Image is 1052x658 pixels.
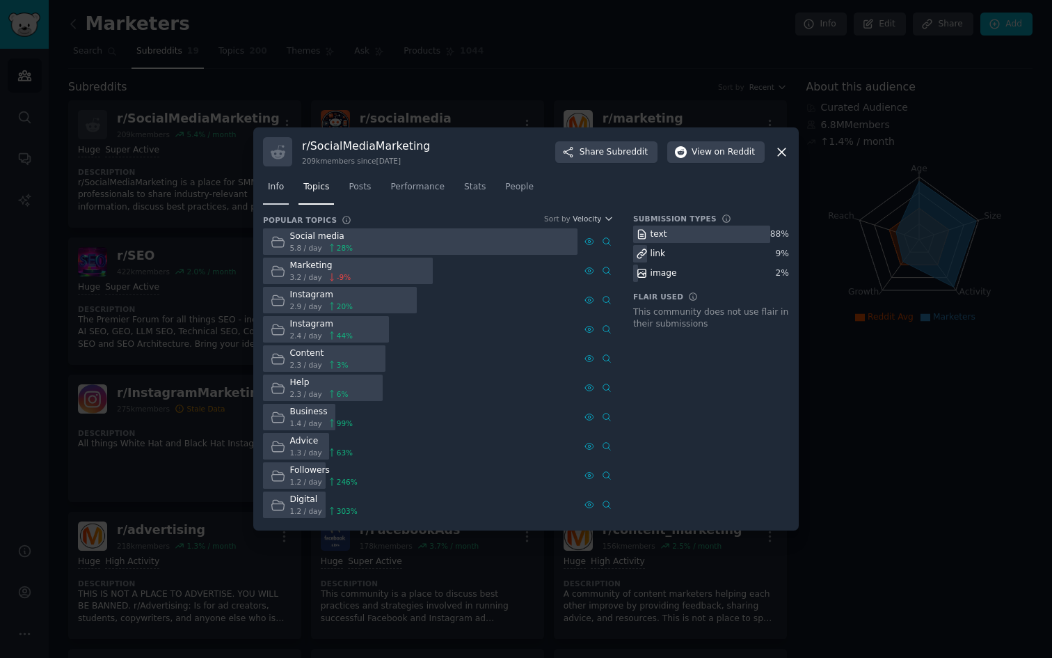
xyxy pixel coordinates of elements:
button: ShareSubreddit [555,141,657,164]
div: This community does not use flair in their submissions [633,306,789,331]
span: -9 % [337,272,351,282]
span: Posts [349,181,371,194]
div: link [651,248,666,260]
span: on Reddit [715,146,755,159]
span: Velocity [573,214,601,224]
div: Instagram [290,318,353,331]
span: 3 % [337,360,349,370]
span: Info [268,181,284,194]
div: 2 % [776,267,789,280]
a: Performance [385,176,449,205]
div: Marketing [290,260,351,272]
a: Topics [298,176,334,205]
span: 246 % [337,477,358,487]
span: People [505,181,534,194]
span: 1.2 / day [290,477,322,487]
a: People [500,176,539,205]
div: image [651,267,677,280]
span: 2.9 / day [290,301,322,311]
span: 1.2 / day [290,506,322,516]
span: 1.3 / day [290,448,322,457]
div: Help [290,377,349,389]
span: 20 % [337,301,353,311]
span: 2.3 / day [290,360,322,370]
span: 99 % [337,418,353,428]
div: 9 % [776,248,789,260]
div: text [651,228,667,241]
div: Instagram [290,289,353,301]
span: 303 % [337,506,358,516]
span: 5.8 / day [290,243,322,253]
div: Social media [290,230,353,243]
div: 209k members since [DATE] [302,156,430,166]
div: Sort by [544,214,571,224]
a: Posts [344,176,376,205]
div: Content [290,347,349,360]
a: Stats [459,176,491,205]
span: 44 % [337,331,353,340]
span: 63 % [337,448,353,457]
button: Viewon Reddit [667,141,765,164]
span: 2.4 / day [290,331,322,340]
span: Topics [303,181,329,194]
h3: Flair Used [633,292,683,301]
span: View [692,146,755,159]
span: Share [580,146,648,159]
span: 3.2 / day [290,272,322,282]
h3: Popular Topics [263,215,337,225]
span: 6 % [337,389,349,399]
span: Performance [390,181,445,194]
h3: r/ SocialMediaMarketing [302,139,430,153]
div: Advice [290,435,353,448]
div: 88 % [770,228,789,241]
span: 1.4 / day [290,418,322,428]
button: Velocity [573,214,614,224]
h3: Submission Types [633,214,717,224]
span: 2.3 / day [290,389,322,399]
a: Info [263,176,289,205]
span: 28 % [337,243,353,253]
span: Subreddit [607,146,648,159]
span: Stats [464,181,486,194]
div: Followers [290,464,358,477]
div: Digital [290,494,358,506]
div: Business [290,406,353,418]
